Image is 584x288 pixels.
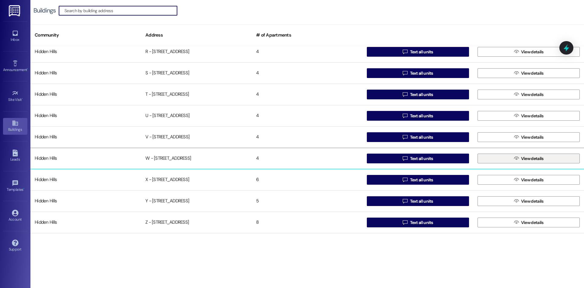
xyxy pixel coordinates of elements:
[3,178,27,194] a: Templates •
[478,90,580,99] button: View details
[141,195,252,207] div: Y - [STREET_ADDRESS]
[252,216,363,229] div: 8
[141,67,252,79] div: S - [STREET_ADDRESS]
[403,113,407,118] i: 
[367,154,469,163] button: Text all units
[141,88,252,101] div: T - [STREET_ADDRESS]
[30,216,141,229] div: Hidden Hills
[252,46,363,58] div: 4
[403,92,407,97] i: 
[478,132,580,142] button: View details
[30,131,141,143] div: Hidden Hills
[367,47,469,57] button: Text all units
[22,97,23,101] span: •
[478,154,580,163] button: View details
[141,28,252,43] div: Address
[478,111,580,121] button: View details
[478,175,580,185] button: View details
[514,71,519,76] i: 
[521,70,544,76] span: View details
[252,88,363,101] div: 4
[252,67,363,79] div: 4
[514,156,519,161] i: 
[367,90,469,99] button: Text all units
[403,199,407,204] i: 
[252,131,363,143] div: 4
[478,68,580,78] button: View details
[514,199,519,204] i: 
[30,195,141,207] div: Hidden Hills
[478,196,580,206] button: View details
[521,219,544,226] span: View details
[3,148,27,164] a: Leads
[514,220,519,225] i: 
[30,110,141,122] div: Hidden Hills
[3,88,27,105] a: Site Visit •
[141,174,252,186] div: X - [STREET_ADDRESS]
[141,216,252,229] div: Z - [STREET_ADDRESS]
[478,47,580,57] button: View details
[410,134,433,140] span: Text all units
[403,220,407,225] i: 
[367,111,469,121] button: Text all units
[521,49,544,55] span: View details
[64,6,177,15] input: Search by building address
[514,49,519,54] i: 
[9,5,21,16] img: ResiDesk Logo
[521,91,544,98] span: View details
[410,177,433,183] span: Text all units
[33,7,56,14] div: Buildings
[410,49,433,55] span: Text all units
[521,177,544,183] span: View details
[141,131,252,143] div: V - [STREET_ADDRESS]
[141,46,252,58] div: R - [STREET_ADDRESS]
[30,174,141,186] div: Hidden Hills
[403,49,407,54] i: 
[252,28,363,43] div: # of Apartments
[410,219,433,226] span: Text all units
[367,218,469,227] button: Text all units
[410,155,433,162] span: Text all units
[403,71,407,76] i: 
[3,28,27,44] a: Inbox
[141,110,252,122] div: U - [STREET_ADDRESS]
[403,177,407,182] i: 
[403,156,407,161] i: 
[521,113,544,119] span: View details
[30,152,141,165] div: Hidden Hills
[27,67,28,71] span: •
[30,67,141,79] div: Hidden Hills
[514,113,519,118] i: 
[403,135,407,140] i: 
[3,208,27,224] a: Account
[410,70,433,76] span: Text all units
[514,177,519,182] i: 
[521,134,544,140] span: View details
[30,88,141,101] div: Hidden Hills
[367,132,469,142] button: Text all units
[141,152,252,165] div: W - [STREET_ADDRESS]
[30,28,141,43] div: Community
[30,46,141,58] div: Hidden Hills
[478,218,580,227] button: View details
[410,113,433,119] span: Text all units
[521,155,544,162] span: View details
[367,68,469,78] button: Text all units
[252,110,363,122] div: 4
[367,175,469,185] button: Text all units
[514,135,519,140] i: 
[514,92,519,97] i: 
[252,174,363,186] div: 6
[521,198,544,204] span: View details
[367,196,469,206] button: Text all units
[410,198,433,204] span: Text all units
[252,152,363,165] div: 4
[3,118,27,134] a: Buildings
[3,238,27,254] a: Support
[23,187,24,191] span: •
[252,195,363,207] div: 5
[410,91,433,98] span: Text all units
